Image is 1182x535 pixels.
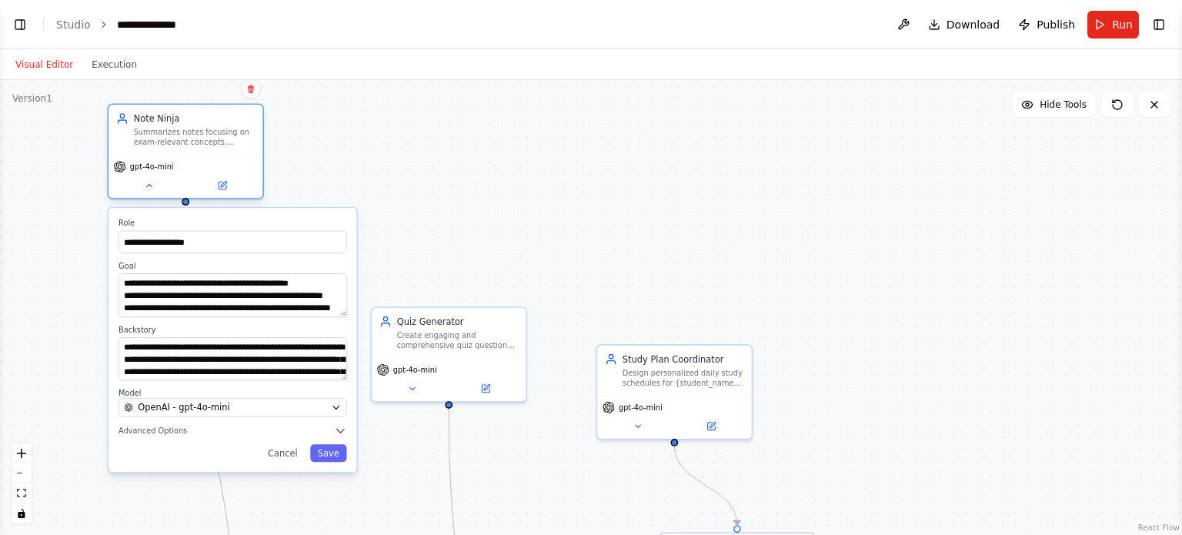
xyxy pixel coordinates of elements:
label: Model [119,388,346,398]
span: Advanced Options [119,426,187,436]
button: Run [1087,11,1139,38]
span: Download [947,17,1000,32]
div: Study Plan CoordinatorDesign personalized daily study schedules for {student_name} based on their... [596,344,753,440]
span: gpt-4o-mini [619,403,663,413]
button: Cancel [260,445,305,463]
a: React Flow attribution [1138,523,1180,532]
span: gpt-4o-mini [130,162,174,172]
button: zoom in [12,443,32,463]
button: Open in side panel [187,178,258,193]
div: Study Plan Coordinator [623,353,744,365]
button: Advanced Options [119,424,346,436]
span: Run [1112,17,1133,32]
button: Hide Tools [1012,92,1096,117]
span: gpt-4o-mini [393,365,437,375]
label: Goal [119,261,346,271]
span: Publish [1037,17,1075,32]
a: Studio [56,18,91,31]
label: Backstory [119,325,346,335]
div: React Flow controls [12,443,32,523]
div: Note Ninja [134,112,255,125]
button: Save [310,445,347,463]
button: Visual Editor [6,55,82,74]
div: Quiz GeneratorCreate engaging and comprehensive quiz questions based on {subject} content, genera... [370,306,527,403]
div: Version 1 [12,92,52,105]
div: Create engaging and comprehensive quiz questions based on {subject} content, generating multiple-... [397,330,519,350]
span: Hide Tools [1040,99,1087,111]
span: OpenAI - gpt-4o-mini [138,401,229,413]
div: Note NinjaSummarizes notes focusing on exam-relevant concepts. Creates balanced quizzes with easy... [107,106,264,202]
button: Open in side panel [676,419,746,434]
button: Execution [82,55,146,74]
button: Download [922,11,1007,38]
div: Quiz Generator [397,316,519,328]
div: Summarizes notes focusing on exam-relevant concepts. Creates balanced quizzes with easy, medium, ... [134,127,255,147]
button: zoom out [12,463,32,483]
button: toggle interactivity [12,503,32,523]
button: fit view [12,483,32,503]
nav: breadcrumb [56,17,202,32]
div: Design personalized daily study schedules for {student_name} based on their {available_time}, {su... [623,368,744,388]
button: Publish [1012,11,1081,38]
label: Role [119,218,346,228]
button: Show right sidebar [1148,14,1170,35]
button: Show left sidebar [9,14,31,35]
button: OpenAI - gpt-4o-mini [119,398,346,416]
button: Open in side panel [450,381,521,396]
button: Delete node [241,79,261,99]
g: Edge from 6cd1e162-0a11-47df-9ce4-36e6ade78869 to 2f1b14e0-89e7-4314-be8c-4103c9289f7d [668,446,743,525]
